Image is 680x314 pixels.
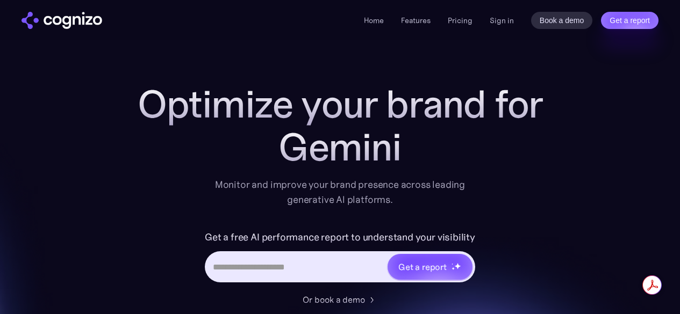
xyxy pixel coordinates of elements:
[448,16,473,25] a: Pricing
[398,260,447,273] div: Get a report
[386,253,474,281] a: Get a reportstarstarstar
[208,177,473,207] div: Monitor and improve your brand presence across leading generative AI platforms.
[531,12,593,29] a: Book a demo
[125,83,555,126] h1: Optimize your brand for
[22,12,102,29] a: home
[205,229,475,246] label: Get a free AI performance report to understand your visibility
[401,16,431,25] a: Features
[303,293,365,306] div: Or book a demo
[601,12,658,29] a: Get a report
[205,229,475,288] form: Hero URL Input Form
[364,16,384,25] a: Home
[303,293,378,306] a: Or book a demo
[452,263,453,265] img: star
[452,267,455,271] img: star
[22,12,102,29] img: cognizo logo
[125,126,555,169] div: Gemini
[490,14,514,27] a: Sign in
[454,262,461,269] img: star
